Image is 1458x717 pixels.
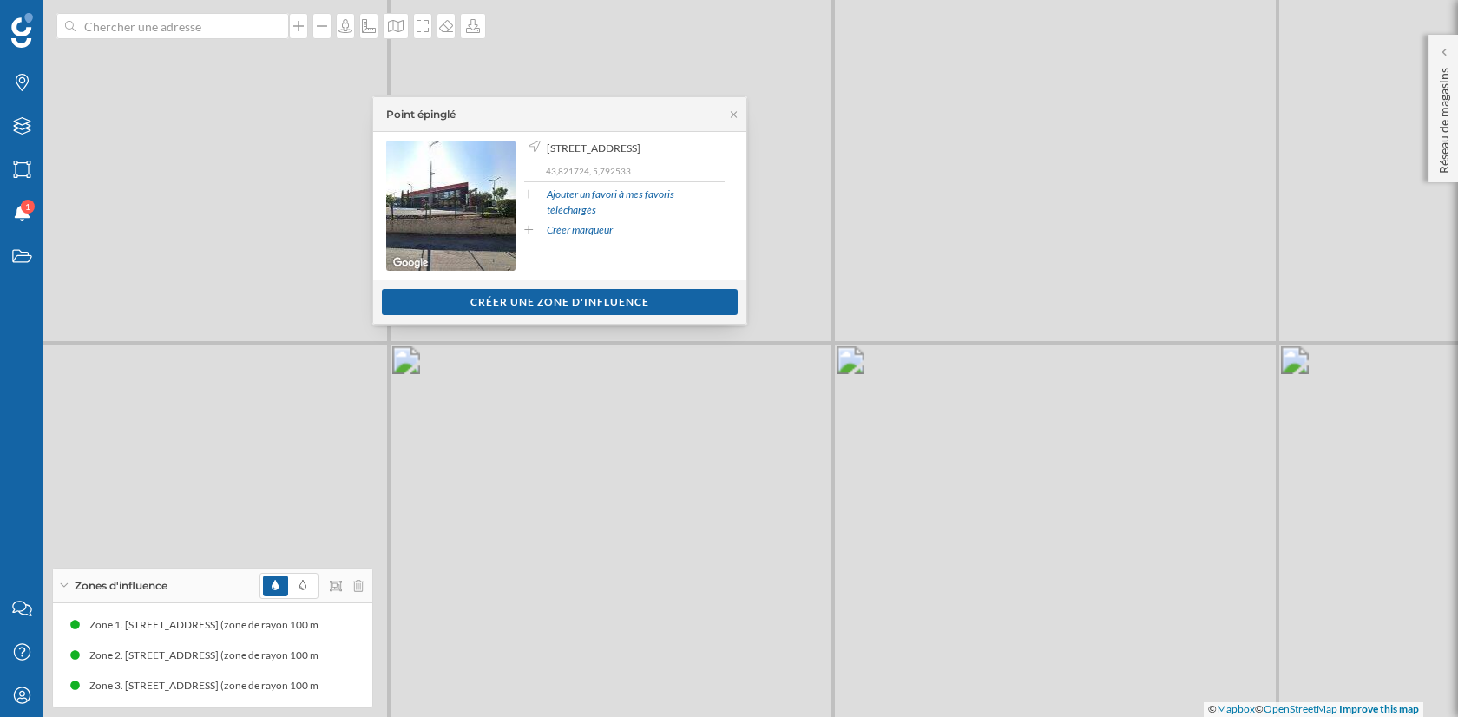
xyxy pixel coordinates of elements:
[1339,702,1419,715] a: Improve this map
[1217,702,1255,715] a: Mapbox
[546,165,725,177] p: 43,821724, 5,792533
[11,13,33,48] img: Logo Geoblink
[25,198,30,215] span: 1
[1435,61,1453,174] p: Réseau de magasins
[547,187,725,218] a: Ajouter un favori à mes favoris téléchargés
[62,677,326,694] div: Zone 3. [STREET_ADDRESS] (zone de rayon 100 mètres)
[547,222,613,238] a: Créer marqueur
[36,12,99,28] span: Support
[547,141,640,156] span: [STREET_ADDRESS]
[62,616,326,634] div: Zone 1. [STREET_ADDRESS] (zone de rayon 100 mètres)
[386,107,456,122] div: Point épinglé
[1204,702,1423,717] div: © ©
[1264,702,1337,715] a: OpenStreetMap
[386,141,516,271] img: streetview
[62,647,326,664] div: Zone 2. [STREET_ADDRESS] (zone de rayon 100 mètres)
[75,578,167,594] span: Zones d'influence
